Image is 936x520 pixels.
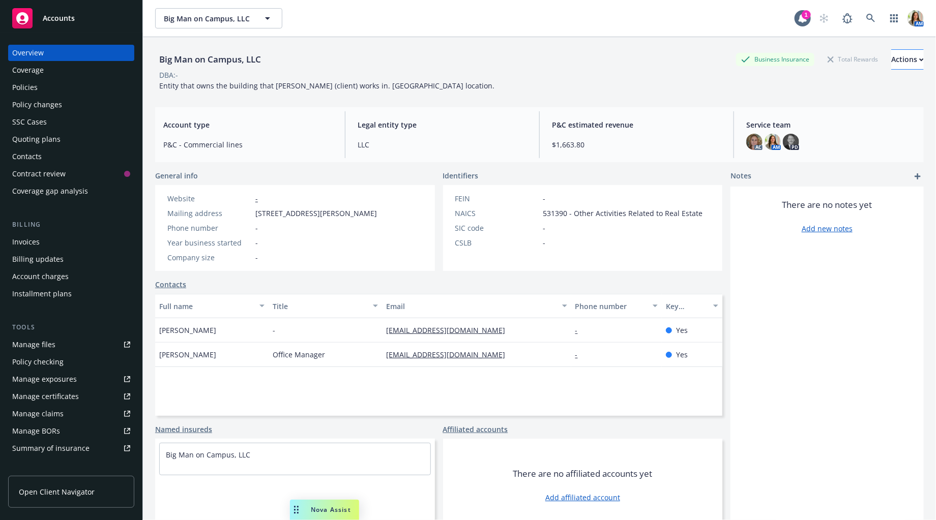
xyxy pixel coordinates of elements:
span: - [255,223,258,233]
div: Phone number [575,301,647,312]
span: Notes [730,170,751,182]
button: Full name [155,294,269,318]
button: Big Man on Campus, LLC [155,8,282,28]
a: Coverage [8,62,134,78]
a: Manage exposures [8,371,134,387]
a: Add affiliated account [545,492,620,503]
div: Manage files [12,337,55,353]
a: Manage claims [8,406,134,422]
div: Actions [891,50,924,69]
img: photo [746,134,763,150]
span: There are no affiliated accounts yet [513,468,652,480]
img: photo [765,134,781,150]
div: Account charges [12,268,69,285]
div: SSC Cases [12,114,47,130]
a: Start snowing [814,8,834,28]
span: Big Man on Campus, LLC [164,13,252,24]
a: Policy changes [8,97,134,113]
div: Tools [8,322,134,332]
span: [STREET_ADDRESS][PERSON_NAME] [255,208,377,219]
div: Drag to move [290,500,303,520]
span: Accounts [43,14,75,22]
span: P&C - Commercial lines [163,139,333,150]
a: Coverage gap analysis [8,183,134,199]
span: Office Manager [273,349,325,360]
img: photo [783,134,799,150]
div: Key contact [666,301,707,312]
div: Manage certificates [12,388,79,405]
div: Billing [8,220,134,230]
div: FEIN [455,193,539,204]
a: - [255,194,258,203]
div: Website [167,193,251,204]
div: Full name [159,301,253,312]
a: Installment plans [8,286,134,302]
div: Year business started [167,237,251,248]
div: CSLB [455,237,539,248]
div: DBA: - [159,70,178,80]
a: Accounts [8,4,134,33]
a: Policies [8,79,134,96]
span: - [255,252,258,263]
span: General info [155,170,198,181]
a: Big Man on Campus, LLC [166,450,250,460]
img: photo [908,10,924,26]
button: Email [382,294,571,318]
span: LLC [358,139,527,150]
a: SSC Cases [8,114,134,130]
div: Contacts [12,148,42,165]
a: Search [861,8,881,28]
div: Total Rewards [823,53,883,66]
button: Phone number [571,294,662,318]
div: Company size [167,252,251,263]
div: Phone number [167,223,251,233]
div: Manage BORs [12,423,60,439]
div: Invoices [12,234,40,250]
span: [PERSON_NAME] [159,349,216,360]
a: [EMAIL_ADDRESS][DOMAIN_NAME] [386,350,513,359]
a: Affiliated accounts [443,424,508,435]
a: Summary of insurance [8,440,134,456]
a: - [575,350,586,359]
div: Policy changes [12,97,62,113]
a: Manage files [8,337,134,353]
span: Legal entity type [358,119,527,130]
a: Invoices [8,234,134,250]
a: Contacts [155,279,186,290]
div: Business Insurance [736,53,814,66]
a: Named insureds [155,424,212,435]
span: Open Client Navigator [19,486,95,497]
span: Account type [163,119,333,130]
div: 1 [802,10,811,19]
div: Manage exposures [12,371,77,387]
a: Switch app [884,8,904,28]
div: Mailing address [167,208,251,219]
span: - [255,237,258,248]
a: add [912,170,924,182]
span: Service team [746,119,916,130]
span: - [543,223,546,233]
div: NAICS [455,208,539,219]
div: Contract review [12,166,66,182]
a: Report a Bug [837,8,858,28]
div: Big Man on Campus, LLC [155,53,265,66]
div: Policies [12,79,38,96]
a: Account charges [8,268,134,285]
span: [PERSON_NAME] [159,325,216,335]
div: Installment plans [12,286,72,302]
span: Yes [676,325,688,335]
span: Entity that owns the building that [PERSON_NAME] (client) works in. [GEOGRAPHIC_DATA] location. [159,81,494,90]
span: - [273,325,275,335]
a: - [575,325,586,335]
div: Title [273,301,367,312]
button: Key contact [662,294,722,318]
div: Manage claims [12,406,64,422]
a: Contacts [8,148,134,165]
a: Overview [8,45,134,61]
div: Quoting plans [12,131,61,147]
div: Email [386,301,556,312]
div: Summary of insurance [12,440,90,456]
div: Overview [12,45,44,61]
span: Yes [676,349,688,360]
